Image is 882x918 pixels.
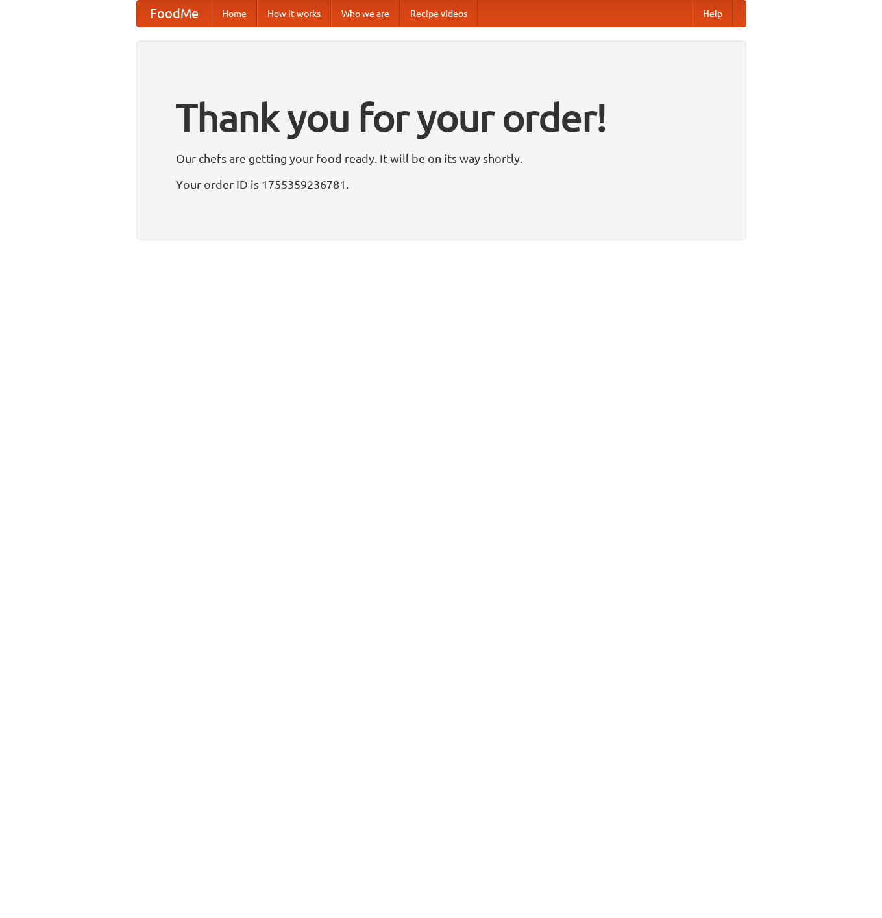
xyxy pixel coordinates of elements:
p: Our chefs are getting your food ready. It will be on its way shortly. [176,149,707,168]
p: Your order ID is 1755359236781. [176,175,707,194]
a: Who we are [331,1,400,27]
a: Home [212,1,257,27]
a: How it works [257,1,331,27]
a: Recipe videos [400,1,478,27]
h1: Thank you for your order! [176,86,707,149]
a: FoodMe [137,1,212,27]
a: Help [692,1,733,27]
